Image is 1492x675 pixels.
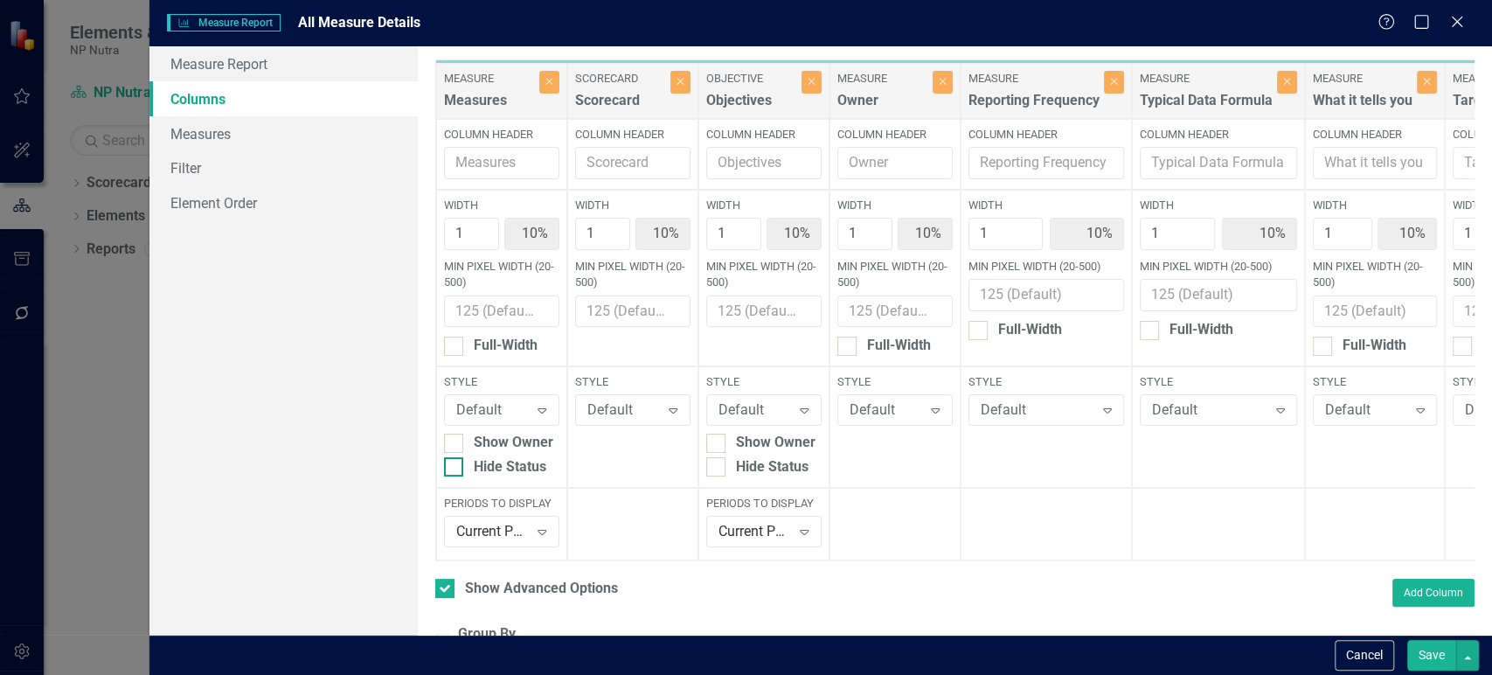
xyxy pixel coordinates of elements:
[1313,127,1437,143] label: Column Header
[706,259,822,291] label: Min Pixel Width (20-500)
[575,198,690,213] label: Width
[706,91,797,120] div: Objectives
[149,46,418,81] a: Measure Report
[1392,579,1475,607] button: Add Column
[1140,279,1297,311] input: 125 (Default)
[706,374,822,390] label: Style
[444,147,559,179] input: Measures
[575,218,630,250] input: Column Width
[444,71,535,87] label: Measure
[1140,218,1215,250] input: Column Width
[706,296,822,328] input: 125 (Default)
[1169,320,1233,340] div: Full-Width
[837,91,928,120] div: Owner
[575,91,666,120] div: Scorecard
[167,14,281,31] span: Measure Report
[837,198,953,213] label: Width
[718,400,791,421] div: Default
[149,116,418,151] a: Measures
[575,71,666,87] label: Scorecard
[1335,640,1394,671] button: Cancel
[1313,71,1412,87] label: Measure
[1313,374,1437,390] label: Style
[1140,374,1297,390] label: Style
[575,127,690,143] label: Column Header
[706,218,761,250] input: Column Width
[706,198,822,213] label: Width
[706,496,822,511] label: Periods to Display
[1313,218,1372,250] input: Column Width
[837,71,928,87] label: Measure
[298,14,420,31] span: All Measure Details
[1140,91,1273,120] div: Typical Data Formula
[575,147,690,179] input: Scorecard
[575,296,690,328] input: 125 (Default)
[449,624,524,644] legend: Group By
[837,296,953,328] input: 125 (Default)
[474,457,546,477] div: Hide Status
[706,127,822,143] label: Column Header
[444,91,535,120] div: Measures
[1140,259,1297,275] label: Min Pixel Width (20-500)
[1140,198,1297,213] label: Width
[575,259,690,291] label: Min Pixel Width (20-500)
[998,320,1062,340] div: Full-Width
[736,457,808,477] div: Hide Status
[444,374,559,390] label: Style
[837,259,953,291] label: Min Pixel Width (20-500)
[1313,147,1437,179] input: What it tells you
[456,522,529,542] div: Current Period
[1313,259,1437,291] label: Min Pixel Width (20-500)
[1152,400,1266,421] div: Default
[968,198,1124,213] label: Width
[837,147,953,179] input: Owner
[575,374,690,390] label: Style
[718,522,791,542] div: Current Period
[444,127,559,143] label: Column Header
[837,218,892,250] input: Column Width
[444,198,559,213] label: Width
[981,400,1093,421] div: Default
[587,400,660,421] div: Default
[1313,198,1437,213] label: Width
[1140,127,1297,143] label: Column Header
[968,127,1124,143] label: Column Header
[706,147,822,179] input: Objectives
[1343,336,1406,356] div: Full-Width
[1140,147,1297,179] input: Typical Data Formula
[968,218,1043,250] input: Column Width
[850,400,922,421] div: Default
[968,374,1124,390] label: Style
[837,374,953,390] label: Style
[706,71,797,87] label: Objective
[968,71,1100,87] label: Measure
[1313,296,1437,328] input: 125 (Default)
[465,579,618,599] div: Show Advanced Options
[1313,91,1412,120] div: What it tells you
[968,279,1124,311] input: 125 (Default)
[867,336,931,356] div: Full-Width
[149,81,418,116] a: Columns
[444,259,559,291] label: Min Pixel Width (20-500)
[1325,400,1406,421] div: Default
[149,185,418,220] a: Element Order
[444,218,499,250] input: Column Width
[968,147,1124,179] input: Reporting Frequency
[149,150,418,185] a: Filter
[474,433,553,453] div: Show Owner
[968,259,1124,275] label: Min Pixel Width (20-500)
[1140,71,1273,87] label: Measure
[837,127,953,143] label: Column Header
[736,433,815,453] div: Show Owner
[1407,640,1456,671] button: Save
[456,400,529,421] div: Default
[474,336,538,356] div: Full-Width
[968,91,1100,120] div: Reporting Frequency
[444,296,559,328] input: 125 (Default)
[444,496,559,511] label: Periods to Display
